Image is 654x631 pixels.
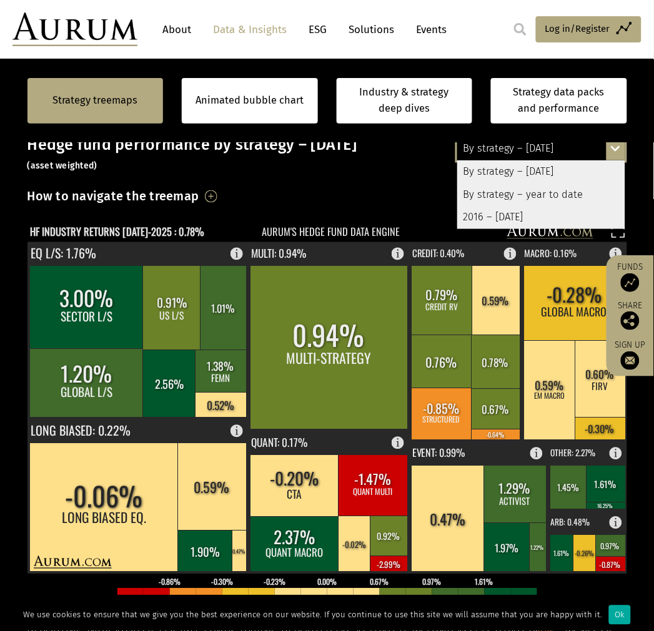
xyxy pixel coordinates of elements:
[491,78,627,124] a: Strategy data packs and performance
[536,16,642,42] a: Log in/Register
[337,78,473,124] a: Industry & strategy deep dives
[457,183,625,206] div: By strategy – year to date
[457,206,625,228] div: 2016 – [DATE]
[156,18,197,41] a: About
[621,311,640,330] img: Share this post
[27,136,627,174] h3: Hedge fund performance by strategy – [DATE]
[514,23,527,36] img: search.svg
[342,18,400,41] a: Solutions
[302,18,333,41] a: ESG
[613,340,648,370] a: Sign up
[613,262,648,292] a: Funds
[27,161,97,172] small: (asset weighted)
[457,161,625,183] div: By strategy – [DATE]
[621,273,640,292] img: Access Funds
[52,92,137,109] a: Strategy treemaps
[545,21,610,36] span: Log in/Register
[457,138,625,160] div: By strategy – [DATE]
[27,186,199,207] h3: How to navigate the treemap
[410,18,447,41] a: Events
[613,301,648,330] div: Share
[12,12,137,46] img: Aurum
[621,351,640,370] img: Sign up to our newsletter
[196,92,304,109] a: Animated bubble chart
[609,605,631,625] div: Ok
[207,18,293,41] a: Data & Insights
